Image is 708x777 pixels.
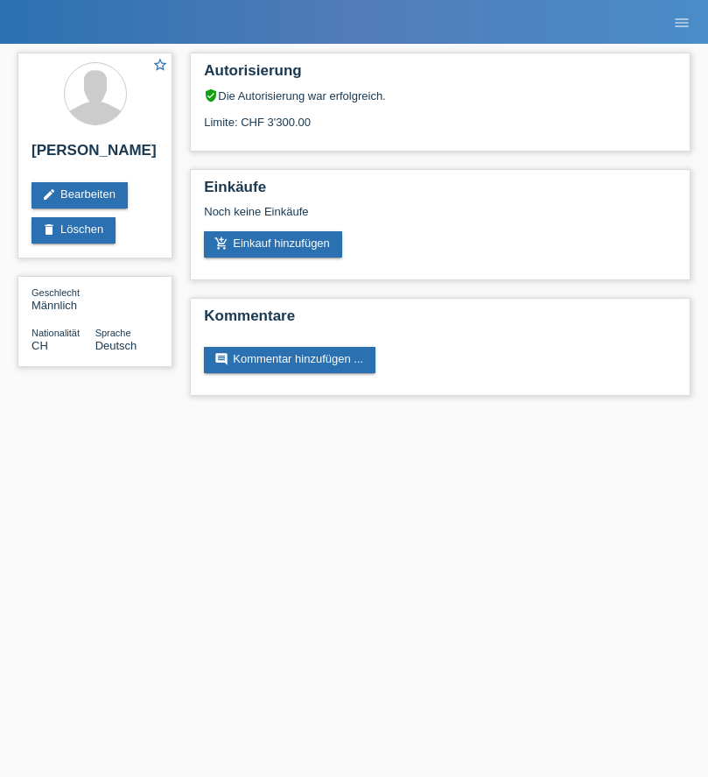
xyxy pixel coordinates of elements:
[32,217,116,244] a: deleteLöschen
[95,328,131,338] span: Sprache
[42,187,56,201] i: edit
[152,57,168,73] i: star_border
[204,205,676,231] div: Noch keine Einkäufe
[214,237,228,251] i: add_shopping_cart
[32,142,158,168] h2: [PERSON_NAME]
[664,17,699,27] a: menu
[204,179,676,205] h2: Einkäufe
[204,347,375,373] a: commentKommentar hinzufügen ...
[204,102,676,129] div: Limite: CHF 3'300.00
[204,88,218,102] i: verified_user
[32,286,95,312] div: Männlich
[204,62,676,88] h2: Autorisierung
[32,328,80,338] span: Nationalität
[204,231,342,258] a: add_shopping_cartEinkauf hinzufügen
[204,307,676,334] h2: Kommentare
[42,223,56,237] i: delete
[32,339,48,352] span: Schweiz
[152,57,168,75] a: star_border
[32,287,80,298] span: Geschlecht
[673,14,690,32] i: menu
[95,339,137,352] span: Deutsch
[32,182,128,208] a: editBearbeiten
[214,352,228,366] i: comment
[204,88,676,102] div: Die Autorisierung war erfolgreich.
